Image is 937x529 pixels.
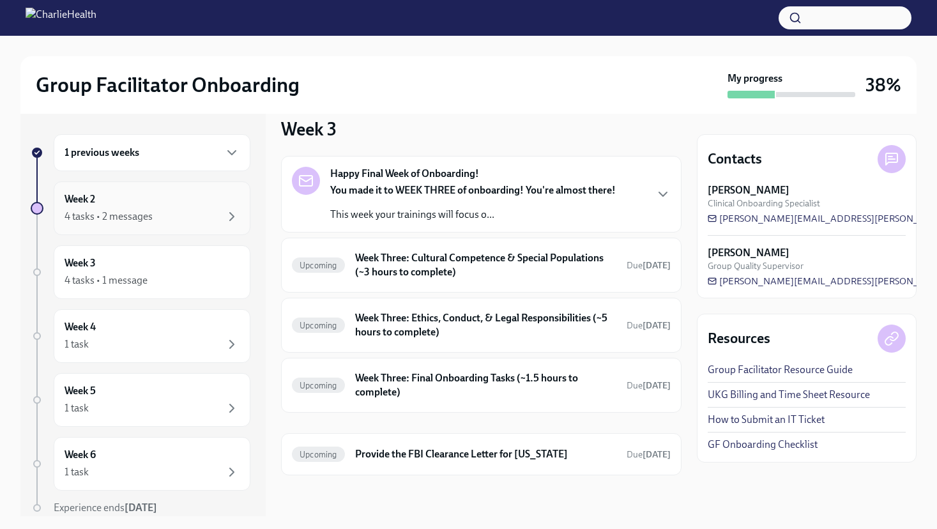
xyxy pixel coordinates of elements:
[65,192,95,206] h6: Week 2
[65,337,89,351] div: 1 task
[643,449,671,460] strong: [DATE]
[627,319,671,332] span: September 29th, 2025 08:00
[627,259,671,272] span: September 29th, 2025 08:00
[330,184,616,196] strong: You made it to WEEK THREE of onboarding! You're almost there!
[330,208,616,222] p: This week your trainings will focus o...
[292,261,345,270] span: Upcoming
[31,245,250,299] a: Week 34 tasks • 1 message
[330,167,479,181] strong: Happy Final Week of Onboarding!
[281,118,337,141] h3: Week 3
[627,449,671,460] span: Due
[728,72,782,86] strong: My progress
[54,502,157,514] span: Experience ends
[125,502,157,514] strong: [DATE]
[65,273,148,287] div: 4 tasks • 1 message
[54,134,250,171] div: 1 previous weeks
[65,146,139,160] h6: 1 previous weeks
[65,256,96,270] h6: Week 3
[708,246,789,260] strong: [PERSON_NAME]
[865,73,901,96] h3: 38%
[36,72,300,98] h2: Group Facilitator Onboarding
[708,413,825,427] a: How to Submit an IT Ticket
[355,371,616,399] h6: Week Three: Final Onboarding Tasks (~1.5 hours to complete)
[65,401,89,415] div: 1 task
[31,181,250,235] a: Week 24 tasks • 2 messages
[292,369,671,402] a: UpcomingWeek Three: Final Onboarding Tasks (~1.5 hours to complete)Due[DATE]
[355,311,616,339] h6: Week Three: Ethics, Conduct, & Legal Responsibilities (~5 hours to complete)
[627,320,671,331] span: Due
[31,437,250,491] a: Week 61 task
[643,380,671,391] strong: [DATE]
[627,260,671,271] span: Due
[708,363,853,377] a: Group Facilitator Resource Guide
[627,448,671,461] span: October 14th, 2025 08:00
[708,329,770,348] h4: Resources
[65,320,96,334] h6: Week 4
[643,260,671,271] strong: [DATE]
[708,197,820,210] span: Clinical Onboarding Specialist
[292,249,671,282] a: UpcomingWeek Three: Cultural Competence & Special Populations (~3 hours to complete)Due[DATE]
[292,450,345,459] span: Upcoming
[65,210,153,224] div: 4 tasks • 2 messages
[65,465,89,479] div: 1 task
[26,8,96,28] img: CharlieHealth
[643,320,671,331] strong: [DATE]
[355,251,616,279] h6: Week Three: Cultural Competence & Special Populations (~3 hours to complete)
[65,384,96,398] h6: Week 5
[292,309,671,342] a: UpcomingWeek Three: Ethics, Conduct, & Legal Responsibilities (~5 hours to complete)Due[DATE]
[292,321,345,330] span: Upcoming
[708,183,789,197] strong: [PERSON_NAME]
[708,438,818,452] a: GF Onboarding Checklist
[627,379,671,392] span: September 27th, 2025 08:00
[31,373,250,427] a: Week 51 task
[708,149,762,169] h4: Contacts
[31,309,250,363] a: Week 41 task
[627,380,671,391] span: Due
[292,381,345,390] span: Upcoming
[355,447,616,461] h6: Provide the FBI Clearance Letter for [US_STATE]
[292,444,671,464] a: UpcomingProvide the FBI Clearance Letter for [US_STATE]Due[DATE]
[708,260,804,272] span: Group Quality Supervisor
[708,388,870,402] a: UKG Billing and Time Sheet Resource
[65,448,96,462] h6: Week 6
